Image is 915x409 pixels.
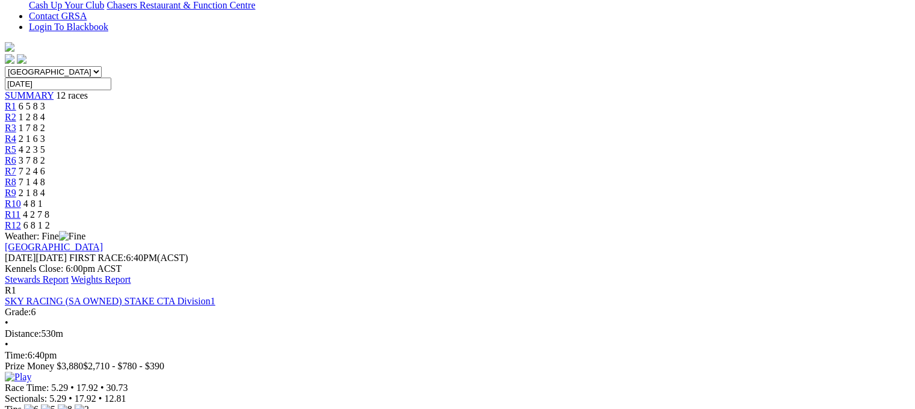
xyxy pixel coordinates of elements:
a: Login To Blackbook [29,22,108,32]
span: [DATE] [5,253,36,263]
img: twitter.svg [17,54,26,64]
a: R3 [5,123,16,133]
span: 17.92 [75,393,96,404]
span: [DATE] [5,253,67,263]
span: 3 7 8 2 [19,155,45,165]
span: 30.73 [106,383,128,393]
span: 4 2 7 8 [23,209,49,220]
a: R11 [5,209,20,220]
a: Stewards Report [5,274,69,284]
a: SUMMARY [5,90,54,100]
span: • [5,318,8,328]
span: 5.29 [51,383,68,393]
span: 2 1 8 4 [19,188,45,198]
span: Time: [5,350,28,360]
a: R4 [5,134,16,144]
a: Contact GRSA [29,11,87,21]
a: R9 [5,188,16,198]
span: FIRST RACE: [69,253,126,263]
span: • [69,393,72,404]
a: R5 [5,144,16,155]
div: 6:40pm [5,350,910,361]
img: Fine [59,231,85,242]
a: R10 [5,198,21,209]
div: Prize Money $3,880 [5,361,910,372]
span: Weather: Fine [5,231,85,241]
a: SKY RACING (SA OWNED) STAKE CTA Division1 [5,296,215,306]
span: 4 2 3 5 [19,144,45,155]
span: $2,710 - $780 - $390 [83,361,164,371]
span: 6 8 1 2 [23,220,50,230]
a: R2 [5,112,16,122]
span: 7 2 4 6 [19,166,45,176]
span: 2 1 6 3 [19,134,45,144]
span: 5.29 [49,393,66,404]
img: facebook.svg [5,54,14,64]
span: 1 7 8 2 [19,123,45,133]
div: 6 [5,307,910,318]
img: logo-grsa-white.png [5,42,14,52]
input: Select date [5,78,111,90]
span: Race Time: [5,383,49,393]
div: 530m [5,328,910,339]
span: • [99,393,102,404]
span: Distance: [5,328,41,339]
span: Sectionals: [5,393,47,404]
span: 12.81 [104,393,126,404]
span: 4 8 1 [23,198,43,209]
span: Grade: [5,307,31,317]
a: R1 [5,101,16,111]
span: • [70,383,74,393]
span: 12 races [56,90,88,100]
span: 7 1 4 8 [19,177,45,187]
span: 6:40PM(ACST) [69,253,188,263]
a: Weights Report [71,274,131,284]
img: Play [5,372,31,383]
span: 17.92 [76,383,98,393]
span: 1 2 8 4 [19,112,45,122]
a: R6 [5,155,16,165]
span: • [5,339,8,349]
span: R1 [5,285,16,295]
span: • [100,383,104,393]
span: 6 5 8 3 [19,101,45,111]
a: R8 [5,177,16,187]
a: R7 [5,166,16,176]
div: Kennels Close: 6:00pm ACST [5,263,910,274]
a: [GEOGRAPHIC_DATA] [5,242,103,252]
a: R12 [5,220,21,230]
